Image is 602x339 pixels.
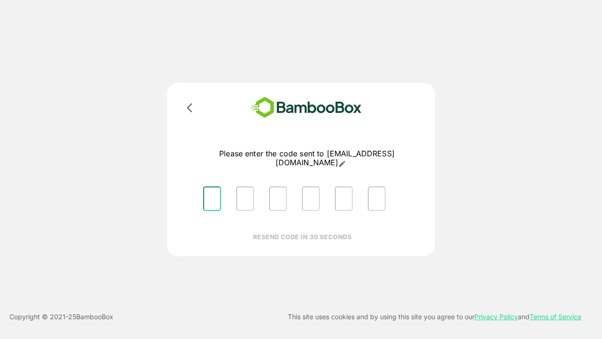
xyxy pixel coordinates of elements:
input: Please enter OTP character 5 [335,186,353,211]
input: Please enter OTP character 3 [269,186,287,211]
input: Please enter OTP character 1 [203,186,221,211]
p: Copyright © 2021- 25 BambooBox [9,311,113,323]
img: bamboobox [238,94,375,121]
input: Please enter OTP character 6 [368,186,386,211]
p: This site uses cookies and by using this site you agree to our and [288,311,581,323]
input: Please enter OTP character 4 [302,186,320,211]
a: Terms of Service [530,313,581,321]
p: Please enter the code sent to [EMAIL_ADDRESS][DOMAIN_NAME] [196,149,418,168]
a: Privacy Policy [475,313,518,321]
input: Please enter OTP character 2 [236,186,254,211]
